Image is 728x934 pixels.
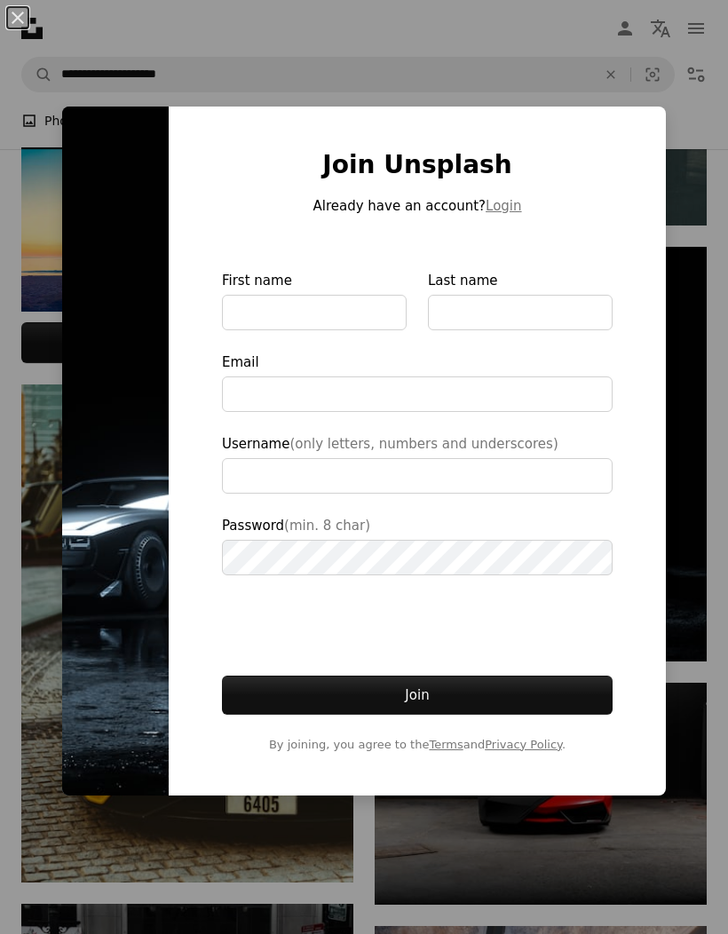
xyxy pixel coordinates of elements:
input: First name [222,295,407,330]
label: Password [222,515,613,575]
a: Terms [429,738,463,751]
span: (min. 8 char) [284,518,370,534]
a: Privacy Policy [485,738,562,751]
input: Email [222,376,613,412]
input: Last name [428,295,613,330]
input: Password(min. 8 char) [222,540,613,575]
span: (only letters, numbers and underscores) [289,436,558,452]
label: Email [222,352,613,412]
button: Join [222,676,613,715]
h1: Join Unsplash [222,149,613,181]
label: Last name [428,270,613,330]
img: premium_photo-1686730540277-c7e3a5571553 [62,107,169,796]
span: By joining, you agree to the and . [222,736,613,754]
label: Username [222,433,613,494]
label: First name [222,270,407,330]
p: Already have an account? [222,195,613,217]
button: Login [486,195,521,217]
input: Username(only letters, numbers and underscores) [222,458,613,494]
